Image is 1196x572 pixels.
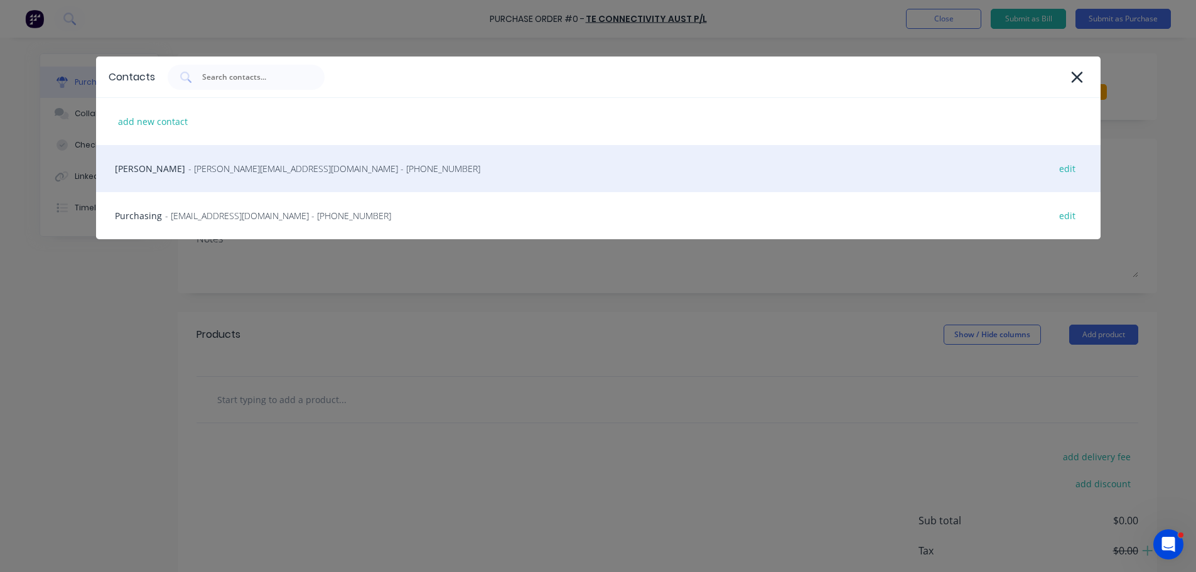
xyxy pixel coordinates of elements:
[112,112,194,131] div: add new contact
[165,209,391,222] span: - [EMAIL_ADDRESS][DOMAIN_NAME] - [PHONE_NUMBER]
[109,70,155,85] div: Contacts
[1053,206,1082,225] div: edit
[96,145,1101,192] div: [PERSON_NAME]
[1053,159,1082,178] div: edit
[96,192,1101,239] div: Purchasing
[188,162,480,175] span: - [PERSON_NAME][EMAIL_ADDRESS][DOMAIN_NAME] - [PHONE_NUMBER]
[1153,529,1183,559] iframe: Intercom live chat
[201,71,305,84] input: Search contacts...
